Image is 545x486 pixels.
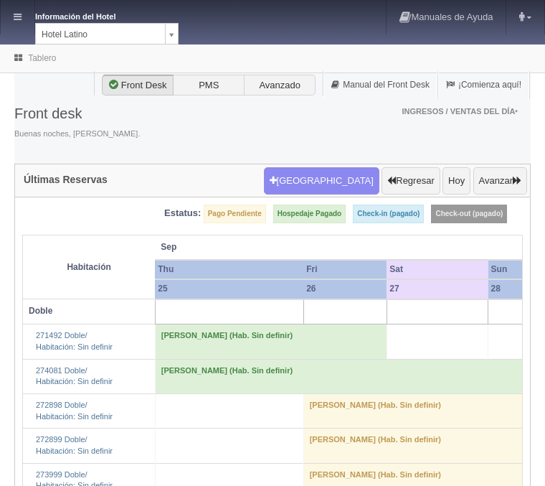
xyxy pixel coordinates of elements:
[438,71,529,99] a: ¡Comienza aquí!
[244,75,316,96] label: Avanzado
[155,324,387,359] td: [PERSON_NAME] (Hab. Sin definir)
[161,241,381,253] span: Sep
[42,24,159,45] span: Hotel Latino
[164,207,201,220] label: Estatus:
[14,128,140,140] span: Buenas noches, [PERSON_NAME].
[155,359,530,393] td: [PERSON_NAME] (Hab. Sin definir)
[387,279,488,299] th: 27
[273,205,346,223] label: Hospedaje Pagado
[387,260,488,279] th: Sat
[155,279,303,299] th: 25
[323,71,437,99] a: Manual del Front Desk
[264,167,379,195] button: [GEOGRAPHIC_DATA]
[442,167,470,195] button: Hoy
[14,106,140,121] h3: Front desk
[35,23,179,45] a: Hotel Latino
[102,75,174,96] label: Front Desk
[29,306,52,316] b: Doble
[204,205,266,223] label: Pago Pendiente
[155,260,303,279] th: Thu
[488,260,531,279] th: Sun
[67,262,110,272] strong: Habitación
[303,260,387,279] th: Fri
[36,401,113,421] a: 272898 Doble/Habitación: Sin definir
[402,107,518,116] span: Ingresos / Ventas del día
[36,366,113,386] a: 274081 Doble/Habitación: Sin definir
[303,279,387,299] th: 26
[24,174,108,185] h4: Últimas Reservas
[488,279,531,299] th: 28
[36,435,113,455] a: 272899 Doble/Habitación: Sin definir
[353,205,424,223] label: Check-in (pagado)
[28,53,56,63] a: Tablero
[473,167,527,195] button: Avanzar
[35,7,150,23] dt: Información del Hotel
[36,331,113,351] a: 271492 Doble/Habitación: Sin definir
[173,75,245,96] label: PMS
[431,205,507,223] label: Check-out (pagado)
[381,167,440,195] button: Regresar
